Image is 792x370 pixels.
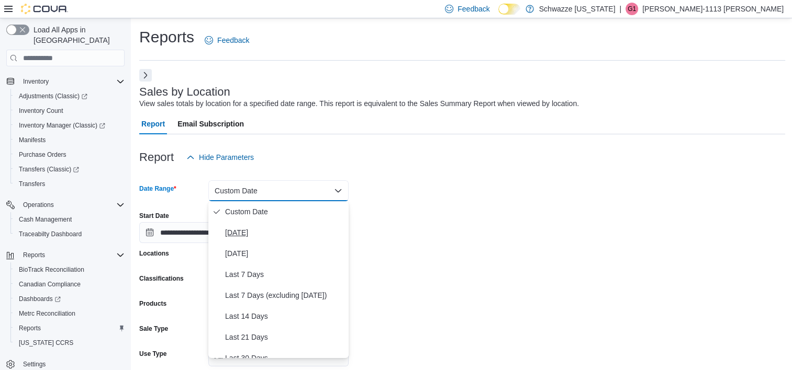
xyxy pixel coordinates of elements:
span: Email Subscription [177,113,244,134]
button: Traceabilty Dashboard [10,227,129,241]
a: Adjustments (Classic) [15,90,92,102]
span: Last 7 Days [225,268,344,281]
span: Reports [23,251,45,259]
input: Dark Mode [498,4,520,15]
p: Schwazze [US_STATE] [539,3,616,15]
span: Inventory [23,77,49,86]
span: Last 21 Days [225,331,344,343]
button: Reports [2,248,129,262]
button: BioTrack Reconciliation [10,262,129,277]
span: Cash Management [15,213,125,226]
a: Cash Management [15,213,76,226]
button: Metrc Reconciliation [10,306,129,321]
button: Next [139,69,152,82]
div: Select listbox [208,201,349,358]
div: View sales totals by location for a specified date range. This report is equivalent to the Sales ... [139,98,579,109]
span: Operations [23,201,54,209]
span: Manifests [15,134,125,146]
span: Custom Date [225,205,344,218]
span: Inventory Manager (Classic) [15,119,125,132]
a: Manifests [15,134,50,146]
span: G1 [628,3,636,15]
span: Transfers (Classic) [15,163,125,176]
button: Custom Date [208,180,349,201]
span: Metrc Reconciliation [15,307,125,320]
span: Traceabilty Dashboard [19,230,82,238]
span: Operations [19,199,125,211]
a: Feedback [200,30,253,51]
label: Date Range [139,184,176,193]
span: Traceabilty Dashboard [15,228,125,240]
span: Cash Management [19,215,72,224]
button: [US_STATE] CCRS [10,336,129,350]
label: Use Type [139,350,166,358]
h3: Sales by Location [139,86,230,98]
a: Traceabilty Dashboard [15,228,86,240]
span: Last 14 Days [225,310,344,322]
span: Inventory Manager (Classic) [19,121,105,130]
span: Reports [19,249,125,261]
span: Adjustments (Classic) [15,90,125,102]
span: Reports [19,324,41,332]
button: Operations [19,199,58,211]
button: Inventory [19,75,53,88]
span: BioTrack Reconciliation [15,263,125,276]
span: Feedback [458,4,489,14]
span: BioTrack Reconciliation [19,265,84,274]
a: Purchase Orders [15,148,71,161]
button: Inventory [2,74,129,89]
span: Feedback [217,35,249,45]
span: Inventory Count [19,107,63,115]
a: Dashboards [10,292,129,306]
button: Reports [10,321,129,336]
button: Canadian Compliance [10,277,129,292]
span: Manifests [19,136,46,144]
button: Hide Parameters [182,147,258,168]
button: Reports [19,249,49,261]
span: Report [141,113,165,134]
button: Cash Management [10,212,129,227]
h1: Reports [139,27,194,48]
span: Reports [15,322,125,334]
div: Graciela-1113 Calderon [626,3,638,15]
a: Inventory Manager (Classic) [15,119,109,132]
a: Inventory Manager (Classic) [10,118,129,133]
label: Sale Type [139,325,168,333]
label: Classifications [139,274,184,283]
label: Locations [139,249,169,258]
span: [DATE] [225,247,344,260]
h3: Report [139,151,174,164]
span: Last 7 Days (excluding [DATE]) [225,289,344,302]
a: Transfers [15,178,49,190]
a: Adjustments (Classic) [10,89,129,103]
a: BioTrack Reconciliation [15,263,88,276]
a: [US_STATE] CCRS [15,337,77,349]
span: Purchase Orders [19,151,66,159]
span: Dashboards [19,295,61,303]
input: Press the down key to open a popover containing a calendar. [139,222,240,243]
span: Purchase Orders [15,148,125,161]
a: Inventory Count [15,105,68,117]
span: Load All Apps in [GEOGRAPHIC_DATA] [29,25,125,45]
span: Settings [23,360,46,368]
img: Cova [21,4,68,14]
label: Products [139,299,166,308]
span: Adjustments (Classic) [19,92,87,100]
span: Transfers [15,178,125,190]
span: [US_STATE] CCRS [19,339,73,347]
button: Inventory Count [10,103,129,118]
a: Reports [15,322,45,334]
a: Transfers (Classic) [10,162,129,177]
span: Transfers [19,180,45,188]
a: Dashboards [15,293,65,305]
span: Inventory Count [15,105,125,117]
label: Start Date [139,212,169,220]
button: Operations [2,198,129,212]
span: Last 30 Days [225,352,344,364]
button: Transfers [10,177,129,191]
a: Canadian Compliance [15,278,85,291]
button: Manifests [10,133,129,147]
span: [DATE] [225,226,344,239]
span: Dashboards [15,293,125,305]
a: Metrc Reconciliation [15,307,80,320]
